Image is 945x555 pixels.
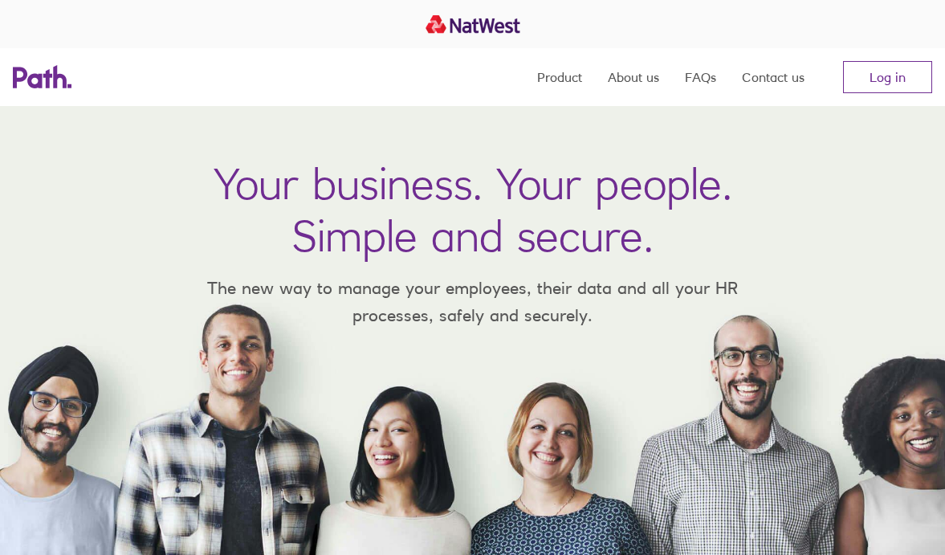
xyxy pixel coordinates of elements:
[537,48,582,106] a: Product
[843,61,932,93] a: Log in
[214,157,732,262] h1: Your business. Your people. Simple and secure.
[184,275,762,329] p: The new way to manage your employees, their data and all your HR processes, safely and securely.
[608,48,659,106] a: About us
[685,48,716,106] a: FAQs
[742,48,804,106] a: Contact us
